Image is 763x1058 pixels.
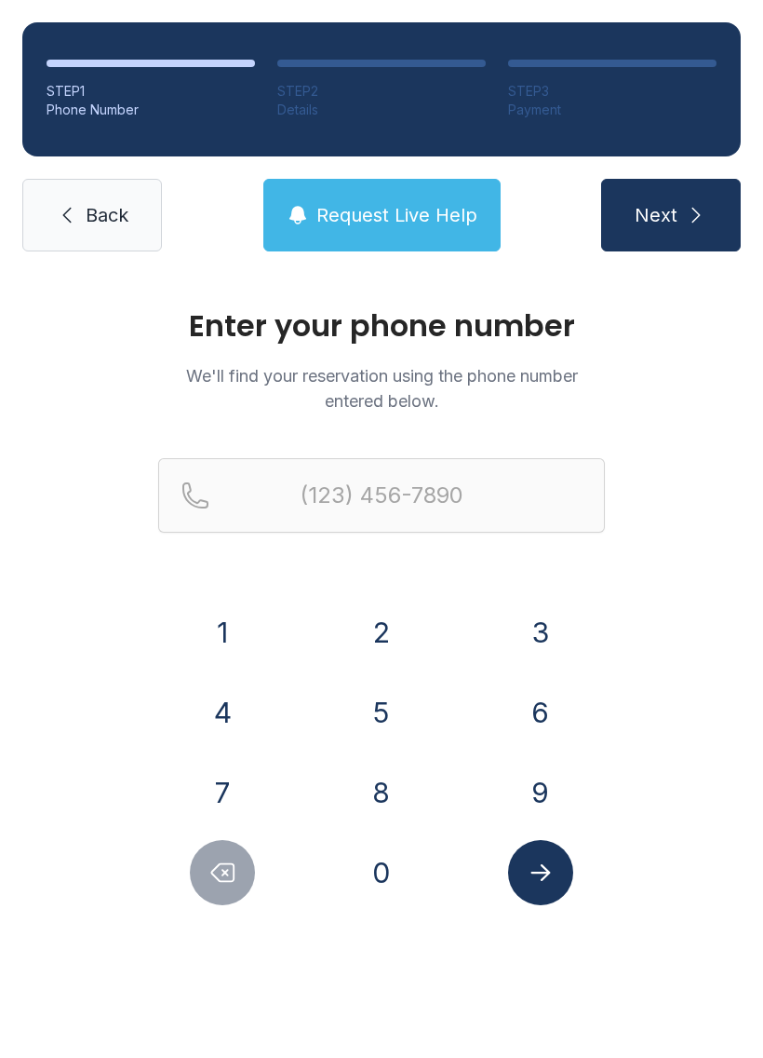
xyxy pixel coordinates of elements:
[158,363,605,414] p: We'll find your reservation using the phone number entered below.
[190,600,255,665] button: 1
[86,202,128,228] span: Back
[316,202,477,228] span: Request Live Help
[277,82,486,101] div: STEP 2
[508,840,573,905] button: Submit lookup form
[158,311,605,341] h1: Enter your phone number
[508,101,716,119] div: Payment
[47,101,255,119] div: Phone Number
[349,840,414,905] button: 0
[508,600,573,665] button: 3
[47,82,255,101] div: STEP 1
[635,202,677,228] span: Next
[508,82,716,101] div: STEP 3
[277,101,486,119] div: Details
[349,600,414,665] button: 2
[508,760,573,825] button: 9
[349,760,414,825] button: 8
[190,680,255,745] button: 4
[190,760,255,825] button: 7
[508,680,573,745] button: 6
[190,840,255,905] button: Delete number
[158,458,605,533] input: Reservation phone number
[349,680,414,745] button: 5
